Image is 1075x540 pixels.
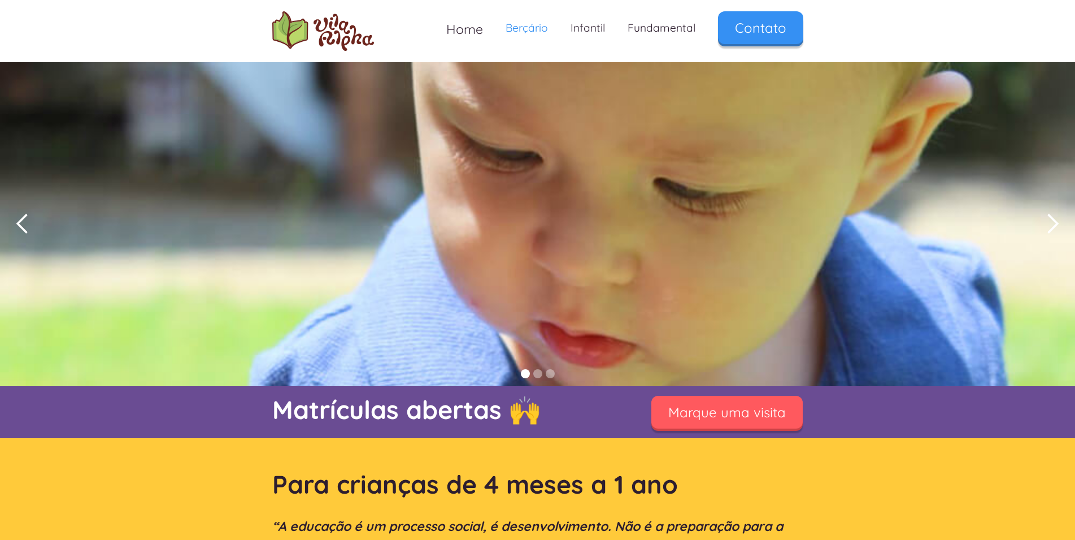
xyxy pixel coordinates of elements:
[272,11,374,51] a: home
[435,11,494,47] a: Home
[446,21,483,37] span: Home
[533,369,542,378] div: Show slide 2 of 3
[272,468,678,500] strong: Para crianças de 4 meses a 1 ano
[718,11,803,44] a: Contato
[559,11,616,45] a: Infantil
[546,369,555,378] div: Show slide 3 of 3
[616,11,707,45] a: Fundamental
[651,396,803,429] a: Marque uma visita
[1030,62,1075,386] div: next slide
[494,11,559,45] a: Berçário
[521,369,530,378] div: Show slide 1 of 3
[272,392,623,427] p: Matrículas abertas 🙌
[272,11,374,51] img: logo Escola Vila Alpha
